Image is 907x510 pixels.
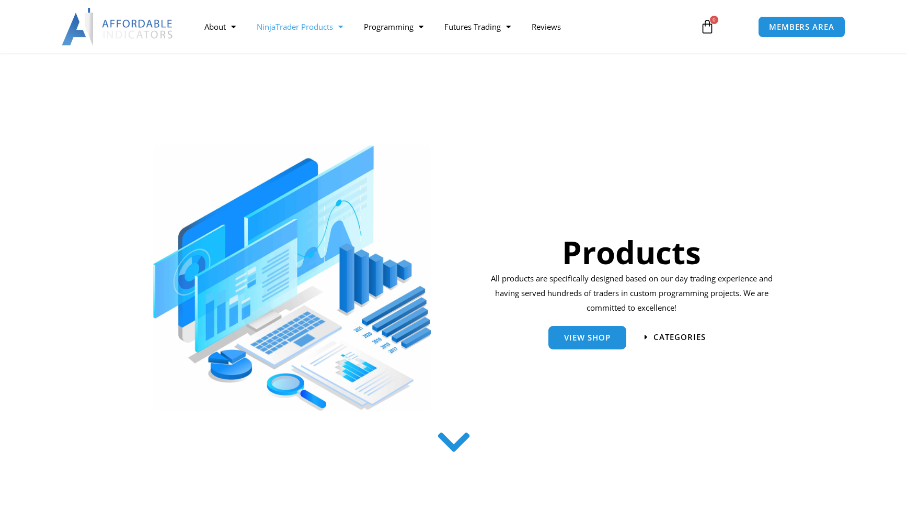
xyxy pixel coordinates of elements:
[645,333,706,341] a: categories
[769,23,834,31] span: MEMBERS AREA
[548,326,626,349] a: View Shop
[758,16,845,38] a: MEMBERS AREA
[194,15,687,39] nav: Menu
[487,271,776,315] p: All products are specifically designed based on our day trading experience and having served hund...
[564,334,611,342] span: View Shop
[153,145,431,411] img: ProductsSection scaled | Affordable Indicators – NinjaTrader
[246,15,353,39] a: NinjaTrader Products
[194,15,246,39] a: About
[62,8,174,46] img: LogoAI | Affordable Indicators – NinjaTrader
[653,333,706,341] span: categories
[434,15,521,39] a: Futures Trading
[684,12,730,42] a: 0
[353,15,434,39] a: Programming
[521,15,571,39] a: Reviews
[487,230,776,274] h1: Products
[710,16,718,24] span: 0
